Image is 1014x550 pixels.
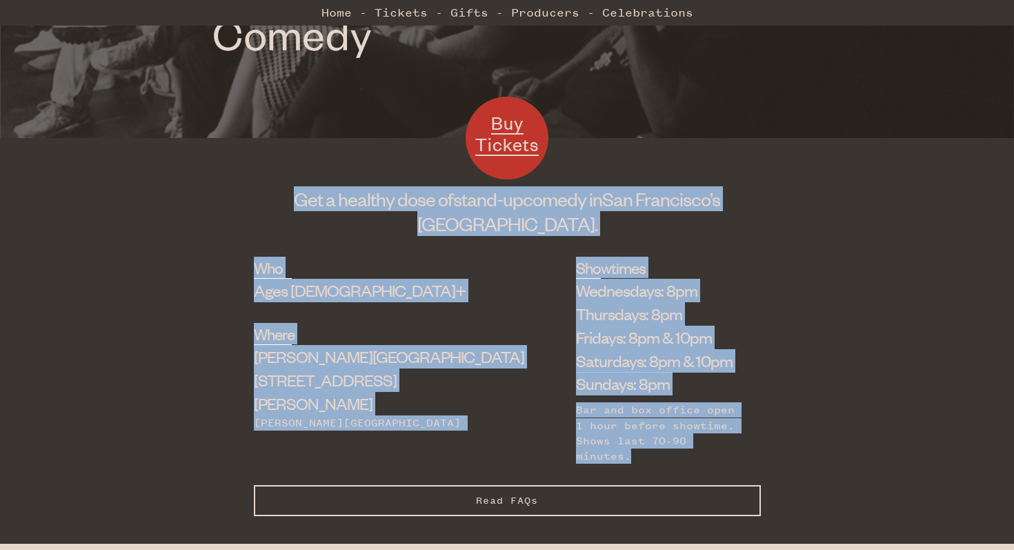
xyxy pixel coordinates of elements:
[576,349,740,373] li: Saturdays: 8pm & 10pm
[476,495,538,507] span: Read FAQs
[453,187,523,210] span: stand-up
[254,415,508,431] div: [PERSON_NAME][GEOGRAPHIC_DATA]
[254,279,508,302] div: Ages [DEMOGRAPHIC_DATA]+
[576,257,601,279] h2: Showtimes
[475,111,539,156] span: Buy Tickets
[576,326,740,349] li: Fridays: 8pm & 10pm
[254,323,292,345] h2: Where
[466,97,548,179] a: Buy Tickets
[254,257,292,279] h2: Who
[254,345,508,415] div: [STREET_ADDRESS][PERSON_NAME]
[254,186,761,236] h1: Get a healthy dose of comedy in
[576,372,740,395] li: Sundays: 8pm
[254,346,524,366] span: [PERSON_NAME][GEOGRAPHIC_DATA]
[576,279,740,302] li: Wednesdays: 8pm
[417,212,597,235] span: [GEOGRAPHIC_DATA].
[576,402,740,464] div: Bar and box office open 1 hour before showtime. Shows last 70-90 minutes.
[576,302,740,326] li: Thursdays: 8pm
[602,187,720,210] span: San Francisco’s
[254,485,761,516] button: Read FAQs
